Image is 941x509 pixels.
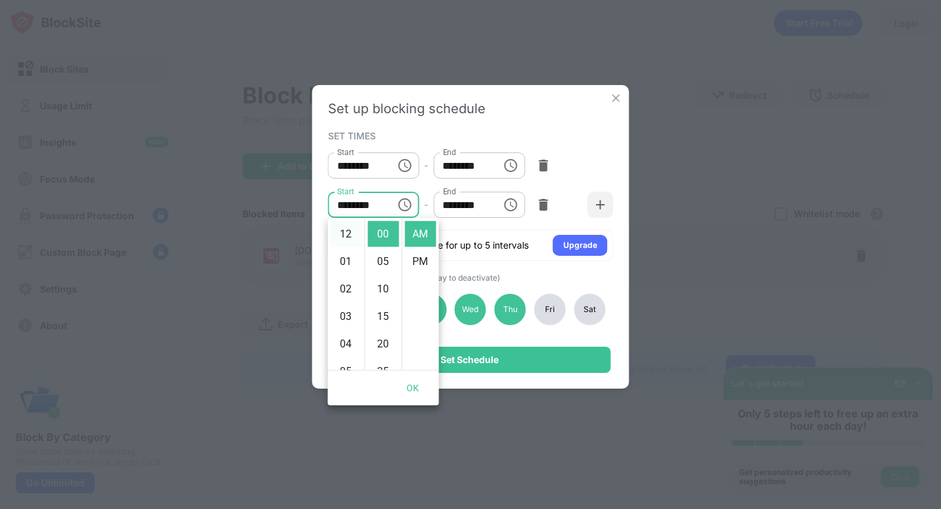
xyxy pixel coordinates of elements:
button: Choose time, selected time is 1:00 PM [497,192,523,218]
button: OK [392,376,434,400]
li: AM [405,221,437,247]
span: (Click a day to deactivate) [403,273,500,283]
li: 20 minutes [368,331,399,357]
label: End [442,147,456,158]
li: 10 minutes [368,276,399,302]
li: 4 hours [331,331,362,357]
ul: Select minutes [365,219,402,370]
div: Fri [535,294,566,325]
li: 12 hours [331,221,362,247]
li: 1 hours [331,249,362,275]
div: Thu [495,294,526,325]
div: Set Schedule [440,355,499,365]
li: 5 minutes [368,249,399,275]
ul: Select hours [328,219,365,370]
div: SELECTED DAYS [328,272,610,283]
div: Sat [574,294,605,325]
li: 25 minutes [368,359,399,385]
label: Start [337,186,354,197]
button: Choose time, selected time is 7:30 PM [391,152,418,179]
li: 2 hours [331,276,362,302]
div: Wed [455,294,486,325]
ul: Select meridiem [402,219,439,370]
div: - [424,198,428,212]
div: Upgrade [563,239,597,252]
button: Choose time, selected time is 11:59 PM [497,152,523,179]
img: x-button.svg [610,92,623,105]
li: 0 minutes [368,221,399,247]
label: Start [337,147,354,158]
li: 5 hours [331,359,362,385]
button: Choose time, selected time is 10:00 AM [391,192,418,218]
div: SET TIMES [328,130,610,141]
li: 15 minutes [368,304,399,330]
div: - [424,158,428,173]
label: End [442,186,456,197]
li: 3 hours [331,304,362,330]
div: Set up blocking schedule [328,101,614,116]
li: PM [405,249,437,275]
